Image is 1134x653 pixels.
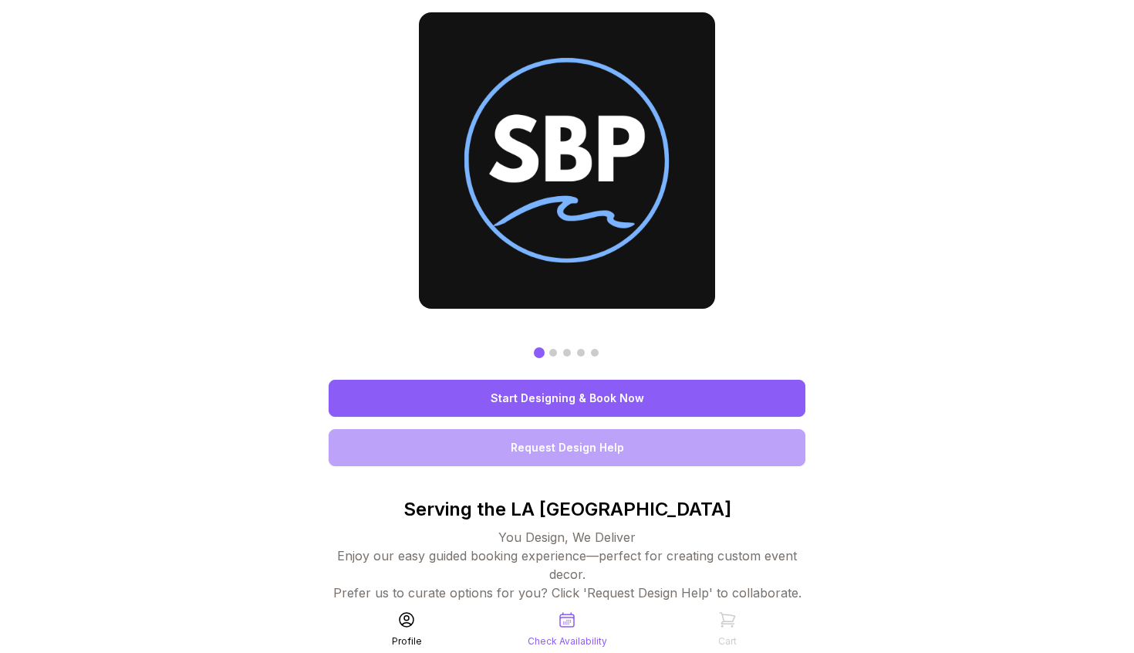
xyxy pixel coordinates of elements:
[528,635,607,648] div: Check Availability
[329,380,805,417] a: Start Designing & Book Now
[329,429,805,466] a: Request Design Help
[329,497,805,522] p: Serving the LA [GEOGRAPHIC_DATA]
[718,635,737,648] div: Cart
[392,635,422,648] div: Profile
